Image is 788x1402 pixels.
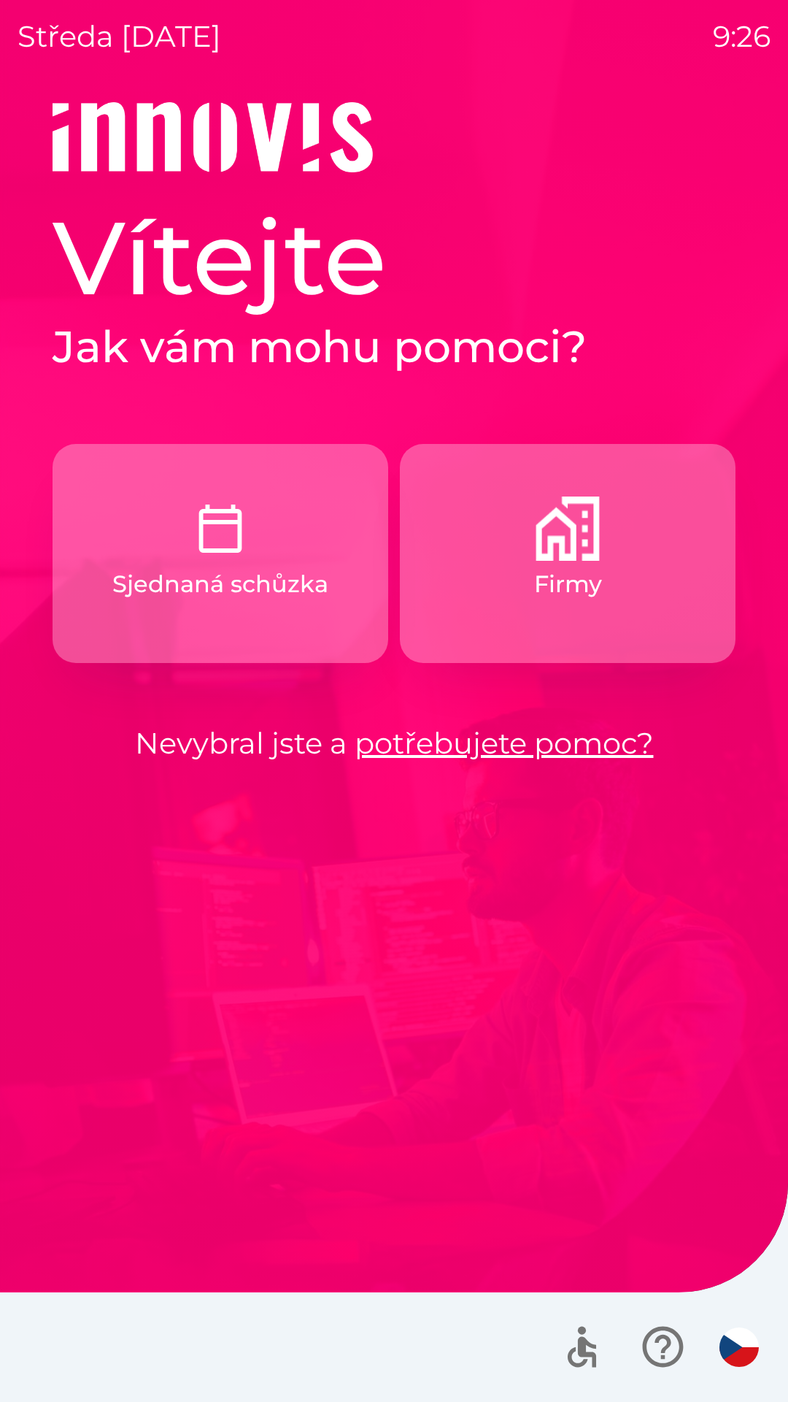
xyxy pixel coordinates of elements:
img: 9a63d080-8abe-4a1b-b674-f4d7141fb94c.png [536,497,600,561]
img: Logo [53,102,735,172]
p: Nevybral jste a [53,721,735,765]
p: Firmy [534,567,602,602]
p: Sjednaná schůzka [112,567,328,602]
h1: Vítejte [53,196,735,320]
p: středa [DATE] [18,15,221,58]
a: potřebujete pomoc? [355,725,654,761]
button: Firmy [400,444,735,663]
h2: Jak vám mohu pomoci? [53,320,735,374]
img: cs flag [719,1328,759,1367]
p: 9:26 [713,15,770,58]
button: Sjednaná schůzka [53,444,388,663]
img: c9327dbc-1a48-4f3f-9883-117394bbe9e6.png [188,497,252,561]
